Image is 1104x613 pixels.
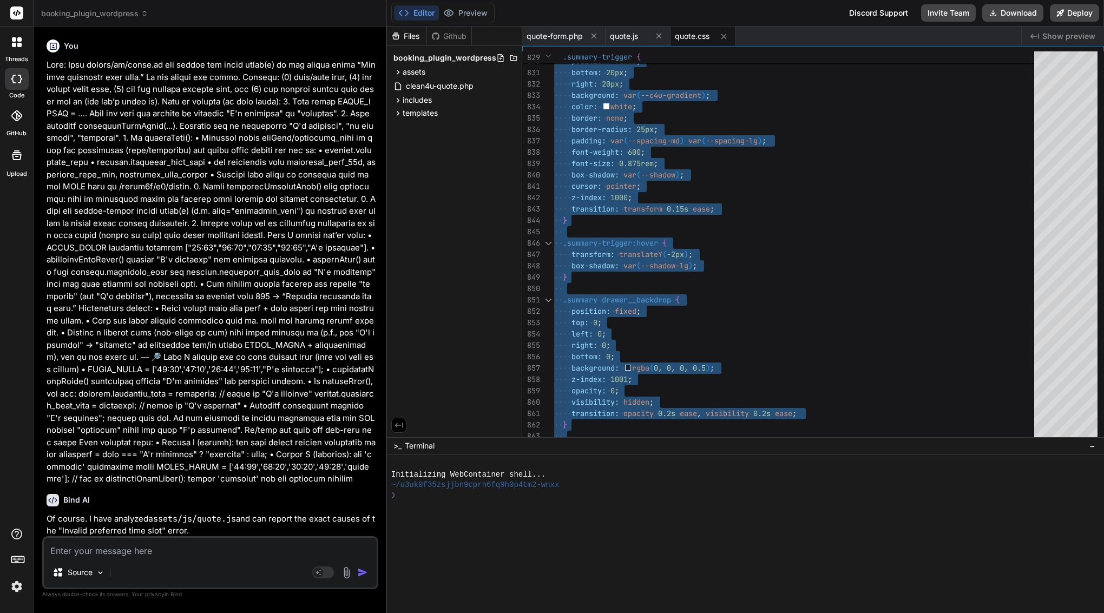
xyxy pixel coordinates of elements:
[641,261,688,271] span: --shadow-lg
[571,204,619,214] span: transition:
[522,67,540,78] div: 831
[610,374,628,384] span: 1001
[357,567,368,578] img: icon
[606,181,636,191] span: pointer
[403,67,425,77] span: assets
[522,78,540,90] div: 832
[522,169,540,181] div: 840
[610,352,615,361] span: ;
[701,136,706,146] span: (
[610,386,615,396] span: 0
[602,340,606,350] span: 0
[636,170,641,180] span: (
[775,408,792,418] span: ease
[1089,440,1095,451] span: −
[688,136,701,146] span: var
[9,91,24,100] label: code
[571,68,602,77] span: bottom:
[571,170,619,180] span: box-shadow:
[571,352,602,361] span: bottom:
[541,238,555,249] div: Click to collapse the range.
[563,272,567,282] span: }
[610,31,638,42] span: quote.js
[632,102,636,111] span: ;
[636,124,654,134] span: 25px
[693,363,706,373] span: 0.5
[619,79,623,89] span: ;
[96,568,105,577] img: Pick Models
[758,136,762,146] span: )
[522,260,540,272] div: 848
[697,408,701,418] span: ,
[1050,4,1099,22] button: Deploy
[706,136,758,146] span: --spacing-lg
[522,340,540,351] div: 855
[403,95,432,106] span: includes
[522,203,540,215] div: 843
[522,419,540,431] div: 862
[628,136,680,146] span: --spacing-md
[522,52,540,63] span: 829
[658,408,675,418] span: 0.2s
[623,136,628,146] span: (
[527,31,583,42] span: quote-form.php
[571,90,619,100] span: background:
[636,90,641,100] span: (
[684,249,688,259] span: )
[522,135,540,147] div: 837
[667,204,688,214] span: 0.15s
[680,363,684,373] span: 0
[693,204,710,214] span: ease
[667,249,684,259] span: -2px
[563,420,567,430] span: }
[623,204,662,214] span: transform
[571,147,623,157] span: font-weight:
[571,386,606,396] span: opacity:
[522,238,540,249] div: 846
[571,306,610,316] span: position:
[405,80,475,93] span: clean4u-quote.php
[680,136,684,146] span: )
[145,591,165,597] span: privacy
[602,79,619,89] span: 20px
[571,408,619,418] span: transition:
[921,4,976,22] button: Invite Team
[522,431,540,442] div: 863
[649,397,654,407] span: ;
[571,79,597,89] span: right:
[522,158,540,169] div: 839
[623,68,628,77] span: ;
[522,385,540,397] div: 859
[340,566,353,579] img: attachment
[522,226,540,238] div: 845
[684,363,688,373] span: ,
[522,306,540,317] div: 852
[522,272,540,283] div: 849
[571,318,589,327] span: top:
[522,215,540,226] div: 844
[623,113,628,123] span: ;
[606,68,623,77] span: 20px
[710,363,714,373] span: ;
[439,5,492,21] button: Preview
[571,374,606,384] span: z-index:
[610,193,628,202] span: 1000
[393,52,496,63] span: booking_plugin_wordpress
[391,480,560,490] span: ~/u3uk0f35zsjjbn9cprh6fq9h0p4tm2-wnxx
[571,329,593,339] span: left:
[571,193,606,202] span: z-index:
[675,170,680,180] span: )
[387,31,426,42] div: Files
[654,124,658,134] span: ;
[671,363,675,373] span: ,
[522,317,540,328] div: 853
[63,495,90,505] h6: Bind AI
[667,363,671,373] span: 0
[675,31,709,42] span: quote.css
[706,90,710,100] span: ;
[563,295,671,305] span: .summary-drawer__backdrop
[597,329,602,339] span: 0
[641,147,645,157] span: ;
[571,159,615,168] span: font-size:
[623,170,636,180] span: var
